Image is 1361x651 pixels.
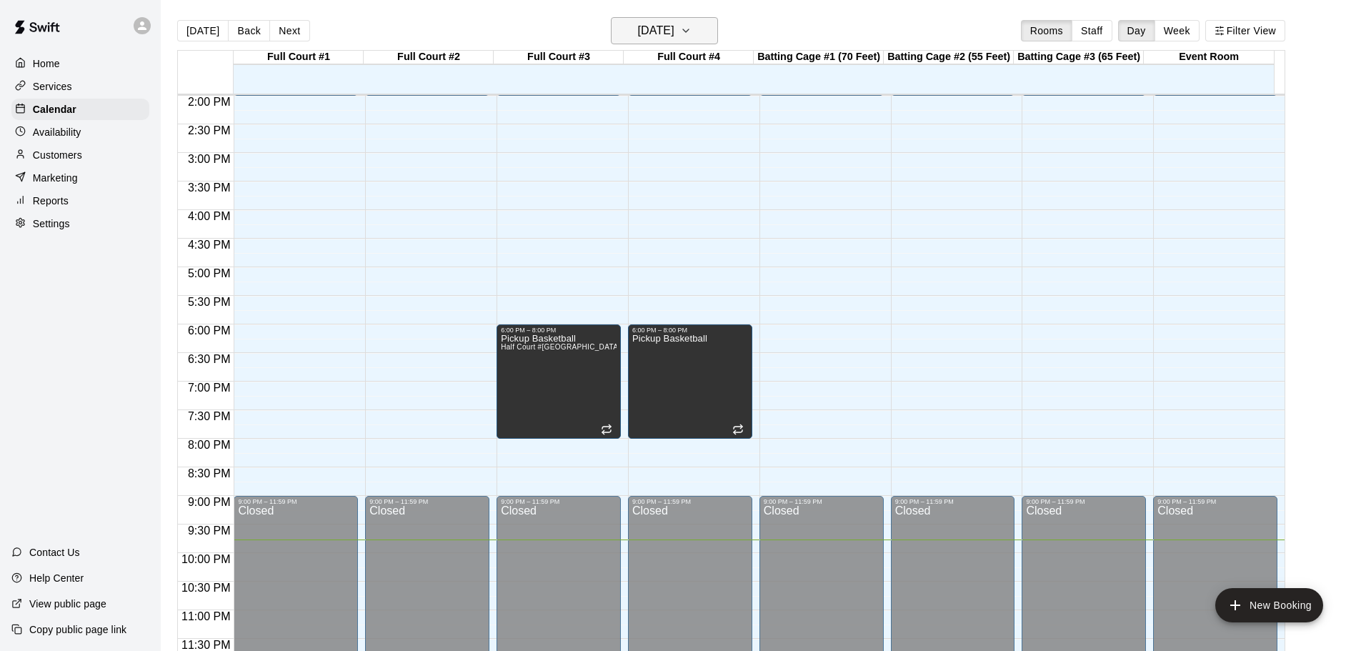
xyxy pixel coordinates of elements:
div: 9:00 PM – 11:59 PM [764,498,879,505]
a: Reports [11,190,149,212]
span: 5:00 PM [184,267,234,279]
div: 6:00 PM – 8:00 PM [501,327,617,334]
button: [DATE] [611,17,718,44]
span: 2:00 PM [184,96,234,108]
span: 11:30 PM [178,639,234,651]
a: Availability [11,121,149,143]
div: 9:00 PM – 11:59 PM [1157,498,1273,505]
p: Customers [33,148,82,162]
span: Recurring event [601,424,612,435]
span: 6:00 PM [184,324,234,337]
span: 4:30 PM [184,239,234,251]
span: 7:00 PM [184,382,234,394]
span: Half Court #[GEOGRAPHIC_DATA] #4 East [501,343,648,351]
button: add [1215,588,1323,622]
a: Services [11,76,149,97]
span: 9:00 PM [184,496,234,508]
button: Filter View [1205,20,1285,41]
div: 6:00 PM – 8:00 PM [632,327,748,334]
p: Calendar [33,102,76,116]
span: 5:30 PM [184,296,234,308]
button: [DATE] [177,20,229,41]
span: 11:00 PM [178,610,234,622]
div: 9:00 PM – 11:59 PM [895,498,1011,505]
p: Home [33,56,60,71]
a: Home [11,53,149,74]
div: 9:00 PM – 11:59 PM [501,498,617,505]
div: Full Court #4 [624,51,754,64]
button: Next [269,20,309,41]
a: Settings [11,213,149,234]
p: Help Center [29,571,84,585]
a: Marketing [11,167,149,189]
button: Rooms [1021,20,1072,41]
span: 7:30 PM [184,410,234,422]
span: 8:00 PM [184,439,234,451]
span: 9:30 PM [184,525,234,537]
p: Marketing [33,171,78,185]
div: 9:00 PM – 11:59 PM [238,498,354,505]
div: Event Room [1144,51,1274,64]
span: 10:00 PM [178,553,234,565]
a: Customers [11,144,149,166]
div: Full Court #2 [364,51,494,64]
span: 3:00 PM [184,153,234,165]
p: Availability [33,125,81,139]
p: Contact Us [29,545,80,560]
button: Staff [1072,20,1112,41]
button: Back [228,20,270,41]
div: Batting Cage #1 (70 Feet) [754,51,884,64]
a: Calendar [11,99,149,120]
p: View public page [29,597,106,611]
button: Day [1118,20,1155,41]
div: 9:00 PM – 11:59 PM [1026,498,1142,505]
span: 6:30 PM [184,353,234,365]
div: 9:00 PM – 11:59 PM [632,498,748,505]
span: 8:30 PM [184,467,234,479]
div: Full Court #1 [234,51,364,64]
span: 3:30 PM [184,182,234,194]
button: Week [1155,20,1200,41]
div: Full Court #3 [494,51,624,64]
h6: [DATE] [638,21,674,41]
div: Batting Cage #3 (65 Feet) [1014,51,1144,64]
div: Batting Cage #2 (55 Feet) [884,51,1014,64]
span: 10:30 PM [178,582,234,594]
p: Services [33,79,72,94]
span: 4:00 PM [184,210,234,222]
span: Recurring event [732,424,744,435]
p: Settings [33,217,70,231]
div: 9:00 PM – 11:59 PM [369,498,485,505]
p: Reports [33,194,69,208]
p: Copy public page link [29,622,126,637]
div: 6:00 PM – 8:00 PM: Pickup Basketball [497,324,621,439]
span: 2:30 PM [184,124,234,136]
div: 6:00 PM – 8:00 PM: Pickup Basketball [628,324,752,439]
